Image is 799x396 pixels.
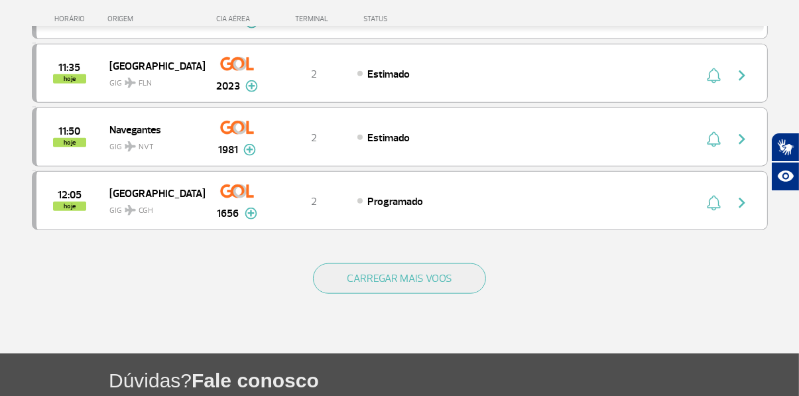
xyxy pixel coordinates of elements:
[243,144,256,156] img: mais-info-painel-voo.svg
[216,78,240,94] span: 2023
[53,138,86,147] span: hoje
[367,195,423,208] span: Programado
[58,190,82,200] span: 2025-08-26 12:05:00
[707,68,721,84] img: sino-painel-voo.svg
[367,131,410,145] span: Estimado
[245,208,257,220] img: mais-info-painel-voo.svg
[311,131,317,145] span: 2
[707,195,721,211] img: sino-painel-voo.svg
[109,198,194,217] span: GIG
[125,205,136,216] img: destiny_airplane.svg
[109,134,194,153] span: GIG
[53,74,86,84] span: hoje
[217,206,239,222] span: 1656
[109,367,799,394] h1: Dúvidas?
[53,202,86,211] span: hoje
[734,131,750,147] img: seta-direita-painel-voo.svg
[139,205,153,217] span: CGH
[771,133,799,191] div: Plugin de acessibilidade da Hand Talk.
[707,131,721,147] img: sino-painel-voo.svg
[58,127,80,136] span: 2025-08-26 11:50:00
[58,63,80,72] span: 2025-08-26 11:35:00
[271,15,357,23] div: TERMINAL
[109,184,194,202] span: [GEOGRAPHIC_DATA]
[36,15,108,23] div: HORÁRIO
[139,78,152,90] span: FLN
[218,142,238,158] span: 1981
[192,369,319,391] span: Fale conosco
[771,162,799,191] button: Abrir recursos assistivos.
[734,195,750,211] img: seta-direita-painel-voo.svg
[771,133,799,162] button: Abrir tradutor de língua de sinais.
[734,68,750,84] img: seta-direita-painel-voo.svg
[107,15,204,23] div: ORIGEM
[245,80,258,92] img: mais-info-painel-voo.svg
[109,121,194,138] span: Navegantes
[109,70,194,90] span: GIG
[109,57,194,74] span: [GEOGRAPHIC_DATA]
[311,195,317,208] span: 2
[357,15,465,23] div: STATUS
[125,141,136,152] img: destiny_airplane.svg
[139,141,154,153] span: NVT
[125,78,136,88] img: destiny_airplane.svg
[311,68,317,81] span: 2
[204,15,271,23] div: CIA AÉREA
[313,263,486,294] button: CARREGAR MAIS VOOS
[367,68,410,81] span: Estimado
